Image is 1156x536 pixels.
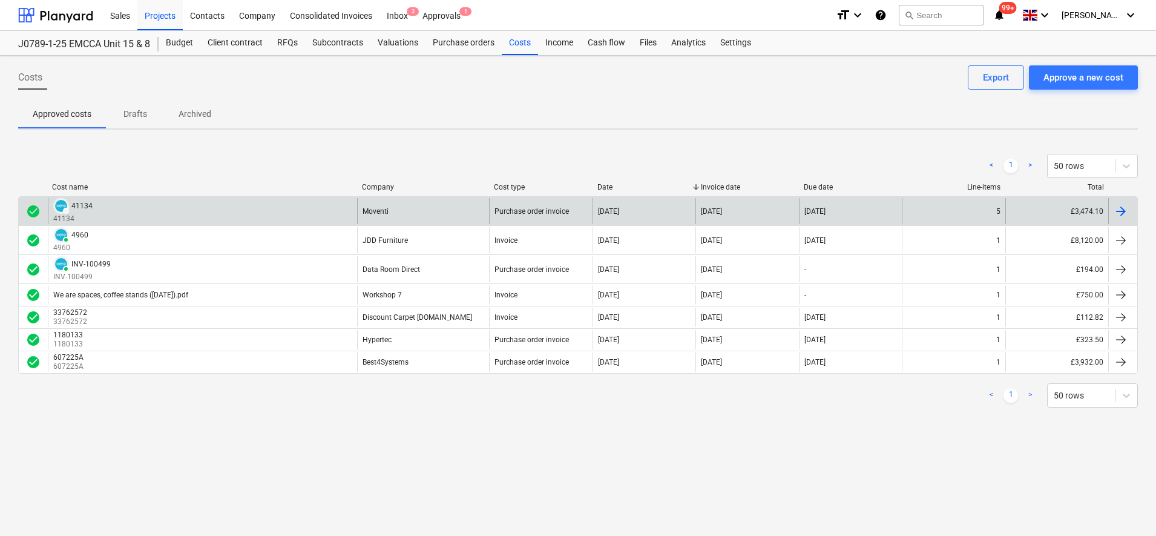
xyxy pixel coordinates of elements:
[363,291,402,299] div: Workshop 7
[407,7,419,16] span: 3
[1005,256,1108,282] div: £194.00
[996,265,1000,274] div: 1
[305,31,370,55] a: Subcontracts
[494,265,569,274] div: Purchase order invoice
[26,233,41,248] span: check_circle
[26,333,41,347] span: check_circle
[632,31,664,55] a: Files
[580,31,632,55] a: Cash flow
[494,313,517,322] div: Invoice
[26,204,41,219] div: Invoice was approved
[53,308,87,317] div: 33762572
[993,8,1005,22] i: notifications
[425,31,502,55] a: Purchase orders
[598,236,619,245] div: [DATE]
[494,291,517,299] div: Invoice
[270,31,305,55] a: RFQs
[26,262,41,277] div: Invoice was approved
[850,8,865,22] i: keyboard_arrow_down
[804,358,826,366] div: [DATE]
[363,336,392,344] div: Hypertec
[996,358,1000,366] div: 1
[363,207,389,216] div: Moventi
[26,262,41,277] span: check_circle
[55,200,67,212] img: xero.svg
[984,388,999,403] a: Previous page
[71,260,111,268] div: INV-100499
[53,256,69,272] div: Invoice has been synced with Xero and its status is currently PAID
[598,265,619,274] div: [DATE]
[53,198,69,214] div: Invoice has been synced with Xero and its status is currently DRAFT
[984,159,999,173] a: Previous page
[701,236,722,245] div: [DATE]
[598,207,619,216] div: [DATE]
[1029,65,1138,90] button: Approve a new cost
[26,310,41,325] div: Invoice was approved
[53,272,111,282] p: INV-100499
[1023,159,1037,173] a: Next page
[713,31,758,55] a: Settings
[26,355,41,369] span: check_circle
[804,236,826,245] div: [DATE]
[33,108,91,121] p: Approved costs
[18,38,144,51] div: J0789-1-25 EMCCA Unit 15 & 8
[363,358,409,366] div: Best4Systems
[363,313,472,322] div: Discount Carpet [DOMAIN_NAME]
[53,291,188,299] div: We are spaces, coffee stands ([DATE]).pdf
[26,233,41,248] div: Invoice was approved
[701,358,722,366] div: [DATE]
[701,313,722,322] div: [DATE]
[26,355,41,369] div: Invoice was approved
[996,336,1000,344] div: 1
[71,202,93,210] div: 41134
[1023,388,1037,403] a: Next page
[1123,8,1138,22] i: keyboard_arrow_down
[538,31,580,55] a: Income
[701,336,722,344] div: [DATE]
[26,204,41,219] span: check_circle
[494,207,569,216] div: Purchase order invoice
[120,108,149,121] p: Drafts
[899,5,984,25] button: Search
[55,258,67,270] img: xero.svg
[71,231,88,239] div: 4960
[1005,227,1108,253] div: £8,120.00
[996,207,1000,216] div: 5
[179,108,211,121] p: Archived
[1095,478,1156,536] iframe: Chat Widget
[53,331,83,339] div: 1180133
[26,288,41,302] div: Invoice was approved
[53,339,85,349] p: 1180133
[996,291,1000,299] div: 1
[804,313,826,322] div: [DATE]
[53,317,90,327] p: 33762572
[1005,330,1108,349] div: £323.50
[494,336,569,344] div: Purchase order invoice
[701,291,722,299] div: [DATE]
[159,31,200,55] a: Budget
[1005,308,1108,327] div: £112.82
[597,183,691,191] div: Date
[598,358,619,366] div: [DATE]
[804,265,806,274] div: -
[598,336,619,344] div: [DATE]
[804,183,898,191] div: Due date
[968,65,1024,90] button: Export
[502,31,538,55] a: Costs
[363,265,420,274] div: Data Room Direct
[1003,388,1018,403] a: Page 1 is your current page
[494,358,569,366] div: Purchase order invoice
[53,214,93,224] p: 41134
[999,2,1017,14] span: 99+
[664,31,713,55] a: Analytics
[52,183,352,191] div: Cost name
[53,362,86,372] p: 607225A
[836,8,850,22] i: format_size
